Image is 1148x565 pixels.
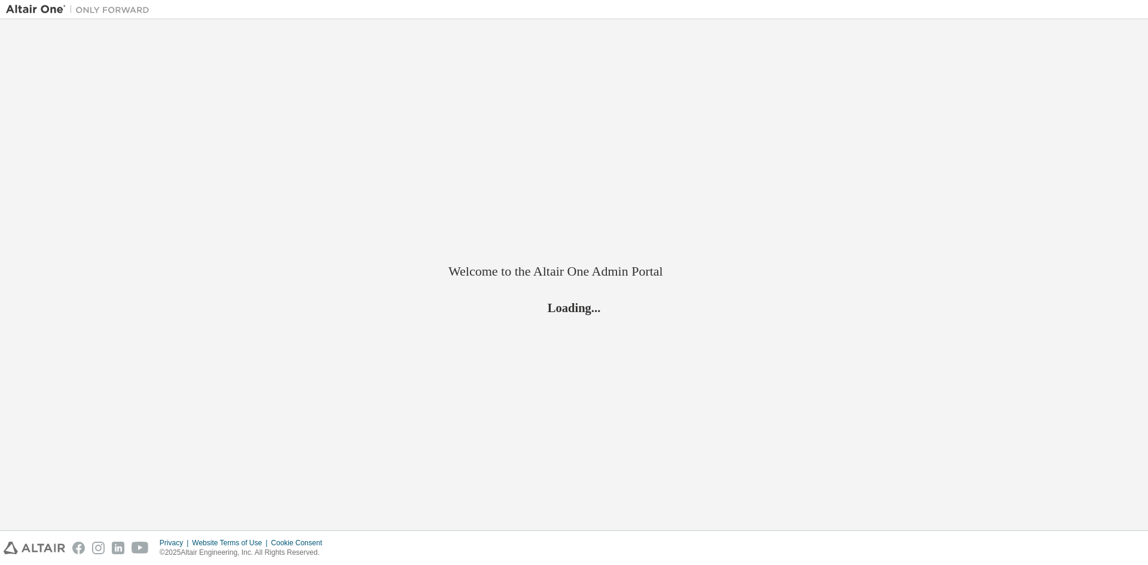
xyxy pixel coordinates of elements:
[448,300,700,315] h2: Loading...
[160,538,192,548] div: Privacy
[160,548,329,558] p: © 2025 Altair Engineering, Inc. All Rights Reserved.
[112,542,124,554] img: linkedin.svg
[92,542,105,554] img: instagram.svg
[4,542,65,554] img: altair_logo.svg
[271,538,329,548] div: Cookie Consent
[72,542,85,554] img: facebook.svg
[448,263,700,280] h2: Welcome to the Altair One Admin Portal
[192,538,271,548] div: Website Terms of Use
[6,4,155,16] img: Altair One
[132,542,149,554] img: youtube.svg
